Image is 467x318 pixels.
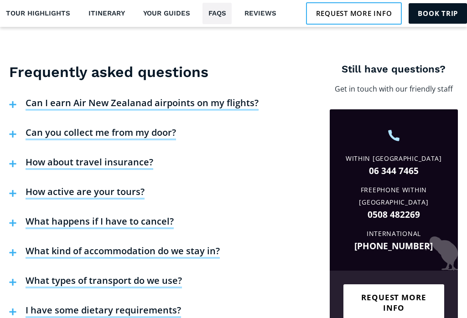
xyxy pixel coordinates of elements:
button: Can you collect me from my door? [5,120,181,149]
div: Freephone Within [GEOGRAPHIC_DATA] [337,184,451,209]
h4: I have some dietary requirements? [26,304,181,318]
a: Request more info [306,2,402,24]
h4: Can I earn Air New Zealanad airpoints on my flights? [26,97,259,111]
h4: Can you collect me from my door? [26,127,176,140]
h3: Frequently asked questions [9,63,275,81]
button: What happens if I have to cancel? [5,209,178,238]
a: [PHONE_NUMBER] [337,240,451,252]
button: Can I earn Air New Zealanad airpoints on my flights? [5,90,263,120]
h4: What types of transport do we use? [26,275,182,288]
p: Get in touch with our friendly staff [330,82,458,96]
button: How about travel insurance? [5,149,158,179]
div: Within [GEOGRAPHIC_DATA] [337,153,451,165]
a: 0508 482269 [337,209,451,221]
a: Itinerary [83,3,130,24]
a: Reviews [239,3,282,24]
button: What kind of accommodation do we stay in? [5,238,224,268]
div: International [337,228,451,240]
a: Your guides [137,3,196,24]
a: FAQs [202,3,232,24]
h4: How about travel insurance? [26,156,153,170]
a: Book trip [409,3,467,23]
button: What types of transport do we use? [5,268,187,297]
a: 06 344 7465 [337,165,451,177]
h4: What happens if I have to cancel? [26,215,174,229]
h4: Still have questions? [330,63,458,76]
h4: What kind of accommodation do we stay in? [26,245,220,259]
button: How active are your tours? [5,179,149,209]
h4: How active are your tours? [26,186,145,200]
